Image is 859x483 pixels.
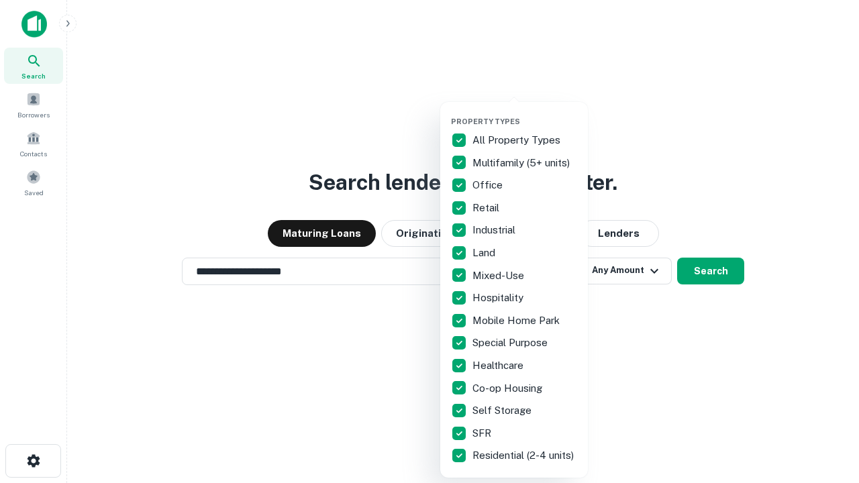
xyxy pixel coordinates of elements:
p: All Property Types [472,132,563,148]
p: Residential (2-4 units) [472,447,576,464]
p: Multifamily (5+ units) [472,155,572,171]
p: Co-op Housing [472,380,545,396]
p: Hospitality [472,290,526,306]
iframe: Chat Widget [792,376,859,440]
p: Office [472,177,505,193]
p: Retail [472,200,502,216]
p: Land [472,245,498,261]
p: Industrial [472,222,518,238]
p: Self Storage [472,402,534,419]
p: SFR [472,425,494,441]
p: Special Purpose [472,335,550,351]
span: Property Types [451,117,520,125]
p: Mixed-Use [472,268,527,284]
p: Healthcare [472,358,526,374]
p: Mobile Home Park [472,313,562,329]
